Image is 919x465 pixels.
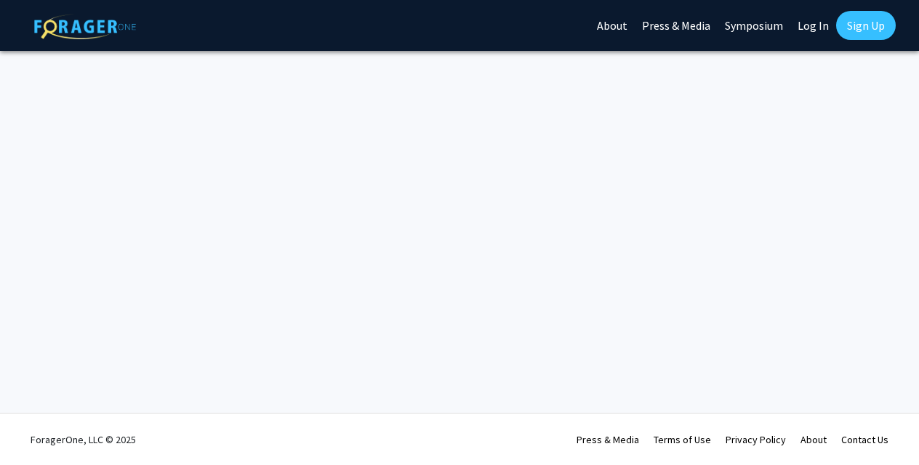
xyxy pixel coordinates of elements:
a: About [800,433,827,446]
img: ForagerOne Logo [34,14,136,39]
a: Sign Up [836,11,896,40]
a: Press & Media [577,433,639,446]
a: Contact Us [841,433,888,446]
a: Privacy Policy [726,433,786,446]
div: ForagerOne, LLC © 2025 [31,414,136,465]
a: Terms of Use [654,433,711,446]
